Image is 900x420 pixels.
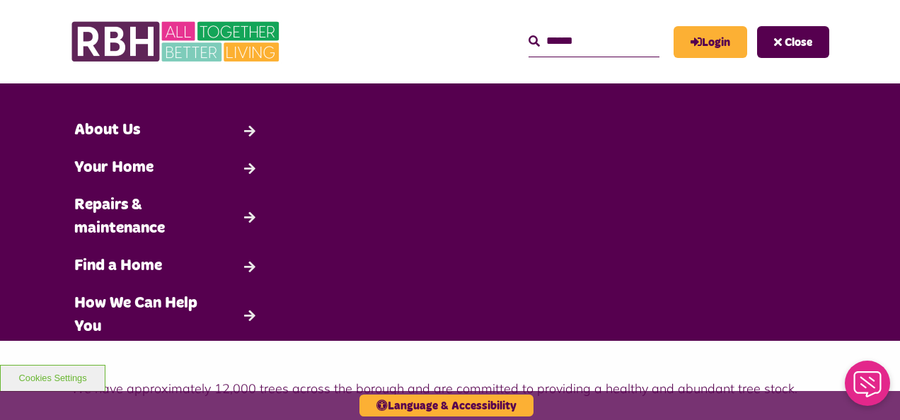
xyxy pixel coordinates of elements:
[71,14,283,69] img: RBH
[67,112,266,149] a: About Us
[67,285,266,346] a: How We Can Help You
[757,26,829,58] button: Navigation
[67,149,266,187] a: Your Home
[71,379,829,398] p: We have approximately 12,000 trees across the borough and are committed to providing a healthy an...
[67,247,266,285] a: Find a Home
[359,395,533,416] button: Language & Accessibility
[674,26,747,58] a: MyRBH
[836,356,900,420] iframe: Netcall Web Assistant for live chat
[67,187,266,247] a: Repairs & maintenance
[785,37,812,48] span: Close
